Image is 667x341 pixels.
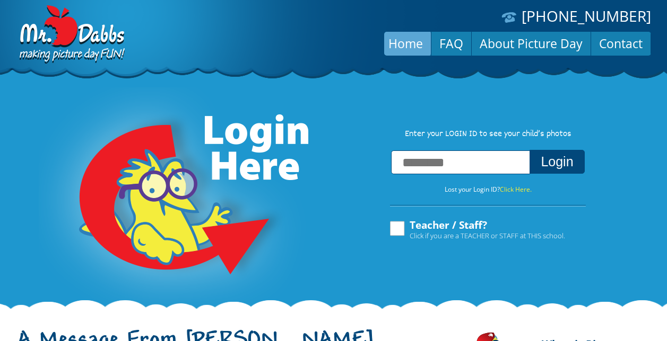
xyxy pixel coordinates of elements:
a: FAQ [431,31,471,56]
label: Teacher / Staff? [388,220,565,240]
img: Dabbs Company [16,5,126,65]
p: Lost your Login ID? [379,184,597,195]
a: Click Here. [500,185,532,194]
span: Click if you are a TEACHER or STAFF at THIS school. [410,230,565,241]
p: Enter your LOGIN ID to see your child’s photos [379,129,597,140]
a: Contact [591,31,651,56]
img: Login Here [39,87,310,310]
a: About Picture Day [472,31,591,56]
button: Login [530,150,584,174]
a: [PHONE_NUMBER] [522,6,651,26]
a: Home [380,31,431,56]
